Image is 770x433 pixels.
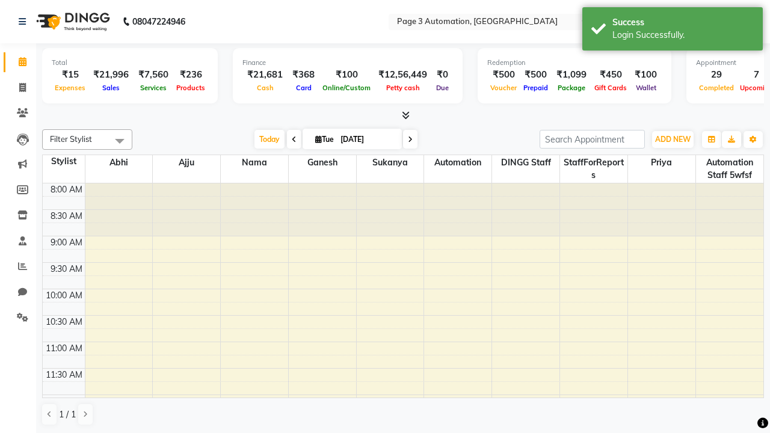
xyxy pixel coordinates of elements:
[289,155,356,170] span: Ganesh
[432,68,453,82] div: ₹0
[560,155,627,183] span: StaffForReports
[337,131,397,149] input: 2025-09-02
[254,130,285,149] span: Today
[43,289,85,302] div: 10:00 AM
[655,135,691,144] span: ADD NEW
[357,155,424,170] span: Sukanya
[383,84,423,92] span: Petty cash
[633,84,659,92] span: Wallet
[492,155,559,170] span: DINGG Staff
[44,395,85,408] div: 12:00 PM
[591,68,630,82] div: ₹450
[433,84,452,92] span: Due
[43,342,85,355] div: 11:00 AM
[31,5,113,38] img: logo
[555,84,588,92] span: Package
[59,408,76,421] span: 1 / 1
[696,84,737,92] span: Completed
[242,68,288,82] div: ₹21,681
[487,84,520,92] span: Voucher
[696,155,763,183] span: Automation Staff 5wfsf
[242,58,453,68] div: Finance
[628,155,695,170] span: Priya
[99,84,123,92] span: Sales
[48,263,85,275] div: 9:30 AM
[43,316,85,328] div: 10:30 AM
[540,130,645,149] input: Search Appointment
[50,134,92,144] span: Filter Stylist
[630,68,662,82] div: ₹100
[52,84,88,92] span: Expenses
[173,68,208,82] div: ₹236
[153,155,220,170] span: Ajju
[652,131,694,148] button: ADD NEW
[48,210,85,223] div: 8:30 AM
[487,68,520,82] div: ₹500
[293,84,315,92] span: Card
[134,68,173,82] div: ₹7,560
[487,58,662,68] div: Redemption
[552,68,591,82] div: ₹1,099
[520,68,552,82] div: ₹500
[319,84,374,92] span: Online/Custom
[48,236,85,249] div: 9:00 AM
[221,155,288,170] span: Nama
[424,155,491,170] span: Automation
[132,5,185,38] b: 08047224946
[85,155,153,170] span: Abhi
[696,68,737,82] div: 29
[43,369,85,381] div: 11:30 AM
[137,84,170,92] span: Services
[591,84,630,92] span: Gift Cards
[374,68,432,82] div: ₹12,56,449
[173,84,208,92] span: Products
[319,68,374,82] div: ₹100
[48,183,85,196] div: 8:00 AM
[254,84,277,92] span: Cash
[312,135,337,144] span: Tue
[88,68,134,82] div: ₹21,996
[612,29,754,41] div: Login Successfully.
[52,68,88,82] div: ₹15
[52,58,208,68] div: Total
[520,84,551,92] span: Prepaid
[43,155,85,168] div: Stylist
[612,16,754,29] div: Success
[288,68,319,82] div: ₹368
